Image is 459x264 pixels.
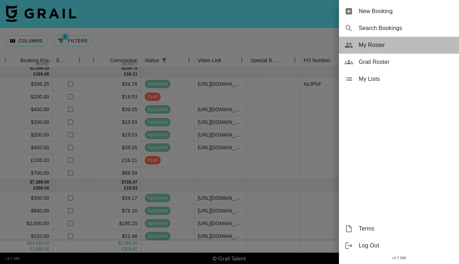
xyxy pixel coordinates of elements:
[359,7,453,16] span: New Booking
[339,237,459,254] div: Log Out
[339,54,459,71] div: Grail Roster
[339,220,459,237] div: Terms
[359,24,453,32] span: Search Bookings
[359,41,453,49] span: My Roster
[359,224,453,233] span: Terms
[339,20,459,37] div: Search Bookings
[359,241,453,250] span: Log Out
[359,75,453,83] span: My Lists
[339,3,459,20] div: New Booking
[359,58,453,66] span: Grail Roster
[339,37,459,54] div: My Roster
[339,254,459,262] div: v 1.7.100
[339,71,459,88] div: My Lists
